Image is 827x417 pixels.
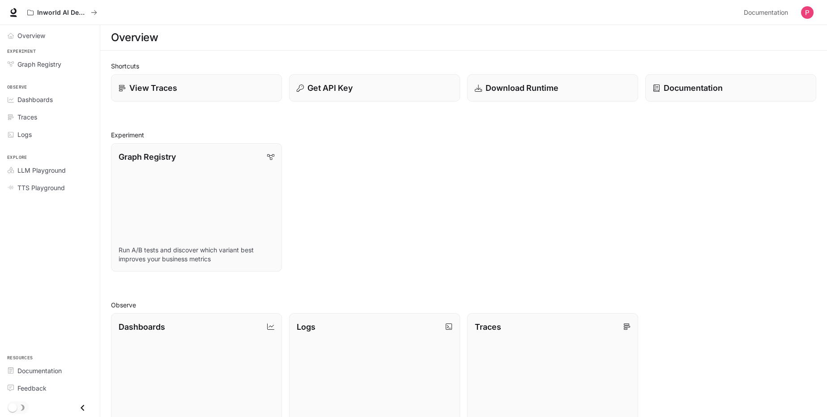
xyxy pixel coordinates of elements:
[111,300,816,310] h2: Observe
[119,321,165,333] p: Dashboards
[17,60,61,69] span: Graph Registry
[17,95,53,104] span: Dashboards
[4,28,96,43] a: Overview
[4,56,96,72] a: Graph Registry
[17,112,37,122] span: Traces
[740,4,795,21] a: Documentation
[289,74,460,102] button: Get API Key
[111,74,282,102] a: View Traces
[467,74,638,102] a: Download Runtime
[129,82,177,94] p: View Traces
[17,183,65,192] span: TTS Playground
[4,380,96,396] a: Feedback
[111,143,282,272] a: Graph RegistryRun A/B tests and discover which variant best improves your business metrics
[4,180,96,196] a: TTS Playground
[17,130,32,139] span: Logs
[17,366,62,375] span: Documentation
[23,4,101,21] button: All workspaces
[4,109,96,125] a: Traces
[475,321,501,333] p: Traces
[111,130,816,140] h2: Experiment
[119,151,176,163] p: Graph Registry
[307,82,353,94] p: Get API Key
[297,321,315,333] p: Logs
[798,4,816,21] button: User avatar
[486,82,558,94] p: Download Runtime
[801,6,814,19] img: User avatar
[72,399,93,417] button: Close drawer
[4,162,96,178] a: LLM Playground
[645,74,816,102] a: Documentation
[17,166,66,175] span: LLM Playground
[8,402,17,412] span: Dark mode toggle
[4,363,96,379] a: Documentation
[37,9,87,17] p: Inworld AI Demos
[17,383,47,393] span: Feedback
[4,127,96,142] a: Logs
[4,92,96,107] a: Dashboards
[119,246,274,264] p: Run A/B tests and discover which variant best improves your business metrics
[17,31,45,40] span: Overview
[111,29,158,47] h1: Overview
[664,82,723,94] p: Documentation
[744,7,788,18] span: Documentation
[111,61,816,71] h2: Shortcuts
